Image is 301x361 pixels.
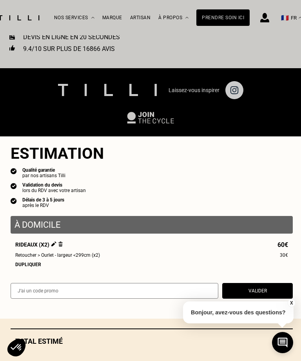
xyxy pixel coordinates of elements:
span: 60€ [277,241,288,248]
img: Éditer [51,241,56,247]
div: Dupliquer [15,262,288,267]
div: par nos artisans Tilli [22,173,65,178]
span: Rideaux (x2) [15,241,63,248]
p: Bonjour, avez-vous des questions? [183,301,294,323]
p: À domicile [15,220,289,230]
div: Qualité garantie [22,167,65,173]
img: icon list info [11,167,17,174]
img: Supprimer [58,241,63,247]
div: Délais de 3 à 5 jours [22,197,64,203]
section: Estimation [11,144,293,163]
span: 30€ [280,252,288,259]
span: Retoucher > Ourlet - largeur <299cm (x2) [15,252,100,259]
button: X [287,299,295,307]
div: Validation du devis [22,182,86,188]
button: Valider [222,283,293,299]
div: Total estimé [11,337,293,345]
img: icon list info [11,197,17,204]
input: J‘ai un code promo [11,283,218,299]
div: lors du RDV avec votre artisan [22,188,86,193]
img: icon list info [11,182,17,189]
div: après le RDV [22,203,64,208]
